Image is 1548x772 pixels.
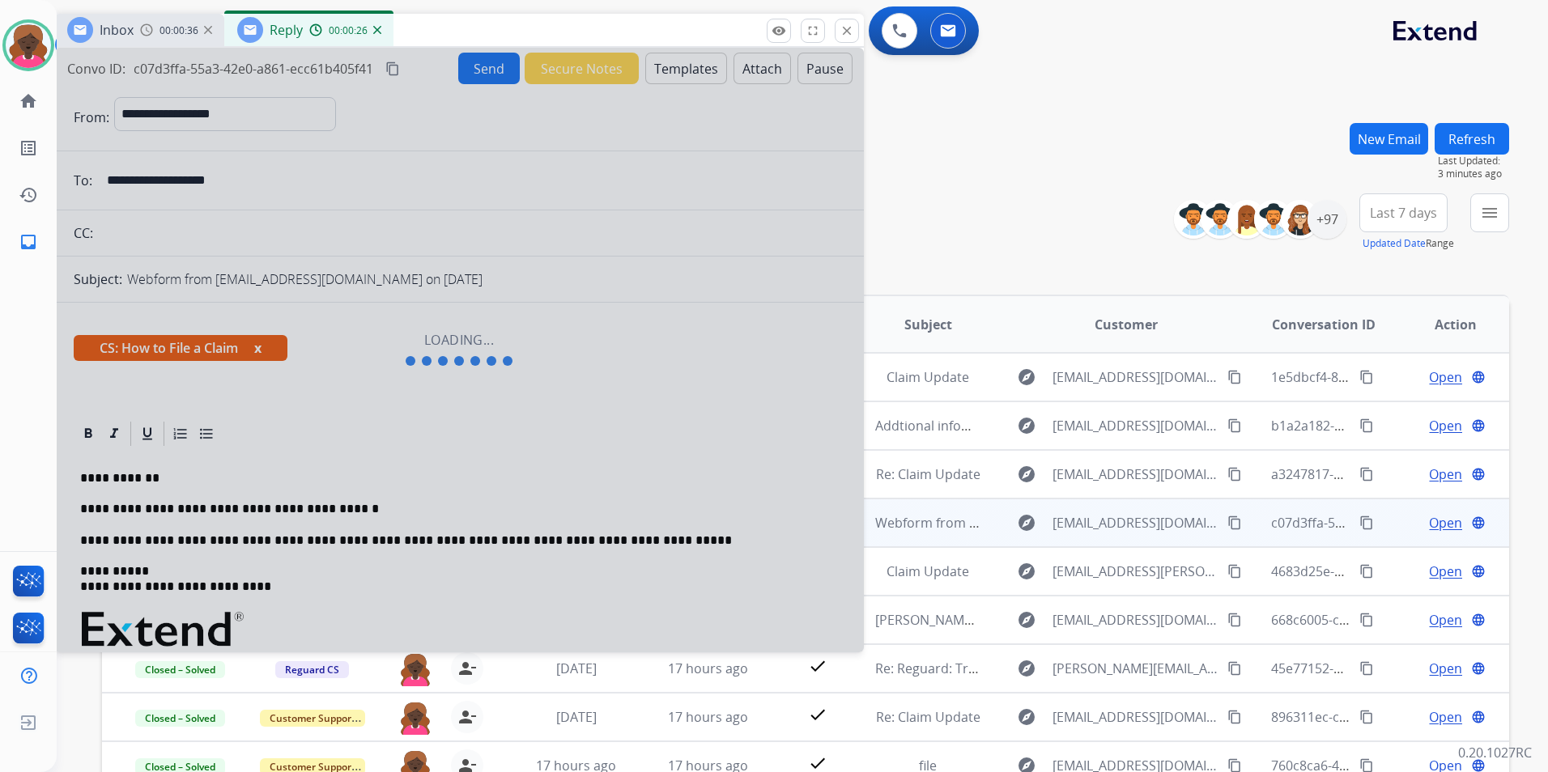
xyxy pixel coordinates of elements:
mat-icon: content_copy [1227,710,1242,724]
mat-icon: explore [1017,464,1036,484]
span: Inbox [100,21,134,39]
mat-icon: menu [1480,203,1499,223]
mat-icon: content_copy [1359,613,1374,627]
span: 1e5dbcf4-8273-4bb6-bc5e-63bfdb1f8dc1 [1271,368,1516,386]
span: [PERSON_NAME][EMAIL_ADDRESS][PERSON_NAME][DOMAIN_NAME] [1053,659,1218,678]
mat-icon: explore [1017,367,1036,387]
mat-icon: content_copy [1227,515,1242,530]
span: Re: Reguard: Tremendous Fulfillment [875,660,1101,677]
mat-icon: fullscreen [806,23,820,38]
span: 3 minutes ago [1438,168,1509,180]
mat-icon: content_copy [1359,661,1374,676]
mat-icon: content_copy [1227,661,1242,676]
span: Open [1429,367,1462,387]
button: Updated Date [1363,237,1426,250]
mat-icon: history [19,185,38,205]
span: [EMAIL_ADDRESS][DOMAIN_NAME] [1053,367,1218,387]
button: New Email [1350,123,1428,155]
mat-icon: content_copy [1359,418,1374,433]
span: c07d3ffa-55a3-42e0-a861-ecc61b405f41 [1271,514,1511,532]
mat-icon: explore [1017,562,1036,581]
span: 00:00:26 [329,24,368,37]
mat-icon: content_copy [1359,467,1374,481]
mat-icon: explore [1017,416,1036,435]
mat-icon: content_copy [1227,370,1242,384]
mat-icon: person_remove [457,707,477,727]
span: 896311ec-cc41-4734-be21-6345efd8ca17 [1271,708,1516,726]
span: Webform from [EMAIL_ADDRESS][DOMAIN_NAME] on [DATE] [875,514,1242,532]
span: 17 hours ago [668,708,748,726]
span: Open [1429,416,1462,435]
span: [DATE] [556,660,597,677]
mat-icon: language [1471,661,1486,676]
p: 0.20.1027RC [1458,743,1532,762]
span: Open [1429,610,1462,630]
span: [EMAIL_ADDRESS][DOMAIN_NAME] [1053,707,1218,727]
mat-icon: close [840,23,854,38]
div: +97 [1308,200,1346,239]
span: 4683d25e-4080-4fa3-ad79-8175e22716be [1271,562,1520,580]
span: Open [1429,464,1462,484]
mat-icon: inbox [19,232,38,252]
span: [EMAIL_ADDRESS][DOMAIN_NAME] [1053,513,1218,532]
img: avatar [6,23,51,68]
span: Addtional infomation needed [875,417,1054,435]
mat-icon: language [1471,613,1486,627]
mat-icon: check [808,705,827,724]
mat-icon: content_copy [1359,370,1374,384]
mat-icon: language [1471,418,1486,433]
span: Reply [270,21,303,39]
mat-icon: content_copy [1227,467,1242,481]
span: Claim Update [887,562,969,580]
span: [EMAIL_ADDRESS][PERSON_NAME][PERSON_NAME][DOMAIN_NAME] [1053,562,1218,581]
mat-icon: explore [1017,513,1036,532]
span: Customer [1095,315,1158,334]
mat-icon: list_alt [19,138,38,158]
span: 45e77152-47d4-4115-8938-4f309ead9141 [1271,660,1519,677]
span: Claim Update [887,368,969,386]
mat-icon: remove_red_eye [772,23,786,38]
mat-icon: content_copy [1227,613,1242,627]
span: [PERSON_NAME] claim [875,611,1011,629]
span: [EMAIL_ADDRESS][DOMAIN_NAME] [1053,464,1218,484]
span: Open [1429,513,1462,532]
span: b1a2a182-87ca-46d7-80b9-d1d102288197 [1271,417,1524,435]
mat-icon: language [1471,710,1486,724]
span: Last Updated: [1438,155,1509,168]
span: 17 hours ago [668,660,748,677]
span: 00:00:36 [159,24,198,37]
mat-icon: language [1471,467,1486,481]
span: 668c6005-c2b5-4e76-a6a9-ae7a2e17f01a [1271,611,1516,629]
span: Open [1429,659,1462,678]
span: Re: Claim Update [876,465,980,483]
span: Open [1429,562,1462,581]
span: a3247817-1511-4e55-8b1a-d5341f58c150 [1271,465,1518,483]
mat-icon: content_copy [1227,418,1242,433]
mat-icon: language [1471,515,1486,530]
span: Customer Support [260,710,365,727]
span: Closed – Solved [135,661,225,678]
mat-icon: explore [1017,659,1036,678]
mat-icon: content_copy [1359,710,1374,724]
mat-icon: content_copy [1359,515,1374,530]
mat-icon: explore [1017,610,1036,630]
mat-icon: language [1471,564,1486,579]
mat-icon: person_remove [457,659,477,678]
mat-icon: content_copy [1227,564,1242,579]
mat-icon: language [1471,370,1486,384]
span: Range [1363,236,1454,250]
span: [EMAIL_ADDRESS][DOMAIN_NAME] [1053,416,1218,435]
button: Refresh [1435,123,1509,155]
th: Action [1377,296,1509,353]
mat-icon: check [808,656,827,676]
span: Last 7 days [1370,210,1437,216]
img: agent-avatar [399,652,432,686]
mat-icon: explore [1017,707,1036,727]
img: agent-avatar [399,701,432,735]
span: Conversation ID [1272,315,1376,334]
span: Reguard CS [275,661,349,678]
span: [DATE] [556,708,597,726]
mat-icon: content_copy [1359,564,1374,579]
button: Last 7 days [1359,193,1448,232]
span: Closed – Solved [135,710,225,727]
